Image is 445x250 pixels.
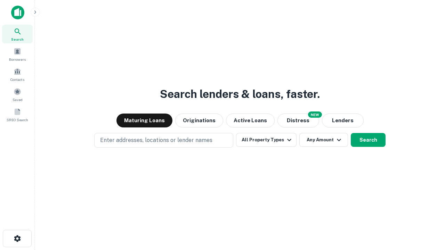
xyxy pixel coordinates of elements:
[236,133,297,147] button: All Property Types
[11,6,24,19] img: capitalize-icon.png
[2,105,33,124] a: SREO Search
[11,36,24,42] span: Search
[2,65,33,84] a: Contacts
[2,25,33,43] a: Search
[410,194,445,228] iframe: Chat Widget
[9,57,26,62] span: Borrowers
[2,85,33,104] a: Saved
[160,86,320,102] h3: Search lenders & loans, faster.
[351,133,386,147] button: Search
[2,45,33,64] a: Borrowers
[13,97,23,102] span: Saved
[94,133,233,148] button: Enter addresses, locations or lender names
[175,114,223,127] button: Originations
[299,133,348,147] button: Any Amount
[7,117,28,123] span: SREO Search
[226,114,275,127] button: Active Loans
[322,114,364,127] button: Lenders
[277,114,319,127] button: Search distressed loans with lien and other non-mortgage details.
[10,77,24,82] span: Contacts
[308,111,322,118] div: NEW
[116,114,172,127] button: Maturing Loans
[100,136,212,144] p: Enter addresses, locations or lender names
